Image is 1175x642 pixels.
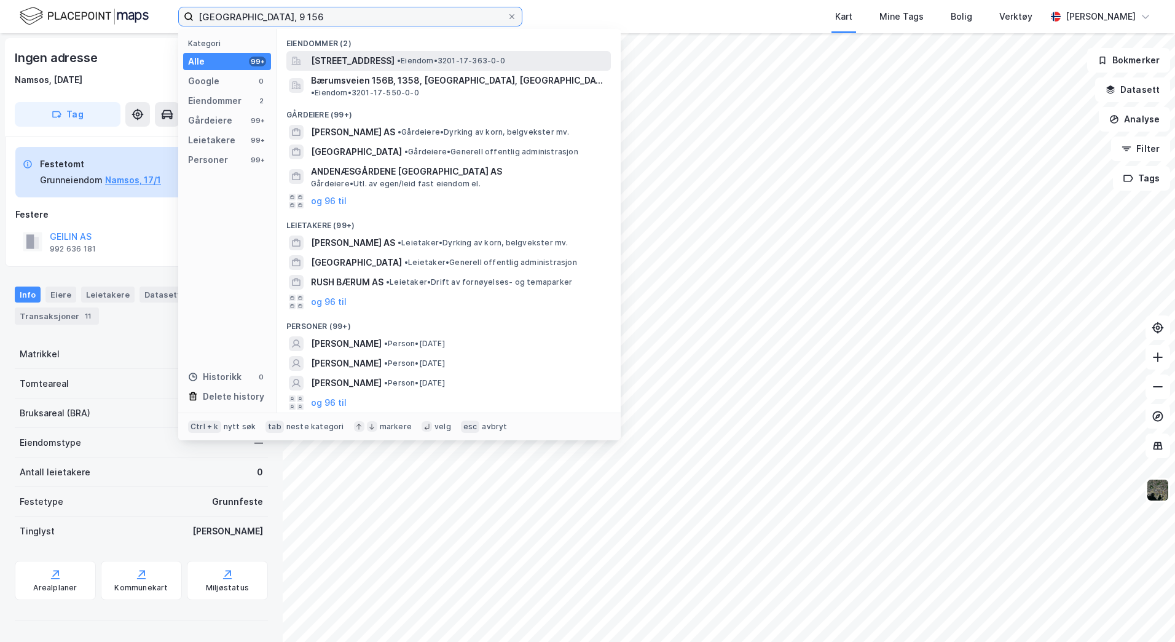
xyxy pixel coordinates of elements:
[277,211,621,233] div: Leietakere (99+)
[311,53,395,68] span: [STREET_ADDRESS]
[311,164,606,179] span: ANDENÆSGÅRDENE [GEOGRAPHIC_DATA] AS
[311,179,481,189] span: Gårdeiere • Utl. av egen/leid fast eiendom el.
[15,207,267,222] div: Festere
[20,494,63,509] div: Festetype
[404,258,577,267] span: Leietaker • Generell offentlig administrasjon
[1113,166,1170,191] button: Tags
[188,93,242,108] div: Eiendommer
[188,54,205,69] div: Alle
[249,57,266,66] div: 99+
[398,127,401,137] span: •
[277,29,621,51] div: Eiendommer (2)
[1114,583,1175,642] iframe: Chat Widget
[249,155,266,165] div: 99+
[380,422,412,432] div: markere
[277,312,621,334] div: Personer (99+)
[404,147,408,156] span: •
[20,6,149,27] img: logo.f888ab2527a4732fd821a326f86c7f29.svg
[311,125,395,140] span: [PERSON_NAME] AS
[188,153,228,167] div: Personer
[81,287,135,303] div: Leietakere
[311,145,402,159] span: [GEOGRAPHIC_DATA]
[1114,583,1175,642] div: Kontrollprogram for chat
[311,88,419,98] span: Eiendom • 3201-17-550-0-0
[1099,107,1170,132] button: Analyse
[224,422,256,432] div: nytt søk
[397,56,401,65] span: •
[384,339,445,349] span: Person • [DATE]
[257,465,263,480] div: 0
[33,583,77,593] div: Arealplaner
[384,339,388,348] span: •
[249,135,266,145] div: 99+
[404,147,578,157] span: Gårdeiere • Generell offentlig administrasjon
[1111,137,1170,161] button: Filter
[203,389,264,404] div: Delete history
[404,258,408,267] span: •
[1095,77,1170,102] button: Datasett
[311,275,383,290] span: RUSH BÆRUM AS
[311,236,395,250] span: [PERSON_NAME] AS
[20,406,90,421] div: Bruksareal (BRA)
[286,422,344,432] div: neste kategori
[15,102,120,127] button: Tag
[398,127,570,137] span: Gårdeiere • Dyrking av korn, belgvekster mv.
[384,359,388,368] span: •
[254,435,263,450] div: —
[206,583,249,593] div: Miljøstatus
[1087,48,1170,73] button: Bokmerker
[15,287,41,303] div: Info
[20,376,69,391] div: Tomteareal
[45,287,76,303] div: Eiere
[15,73,82,87] div: Namsos, [DATE]
[384,359,445,368] span: Person • [DATE]
[188,39,271,48] div: Kategori
[249,116,266,125] div: 99+
[40,157,161,172] div: Festetomt
[434,422,451,432] div: velg
[311,376,382,390] span: [PERSON_NAME]
[384,378,445,388] span: Person • [DATE]
[879,9,924,24] div: Mine Tags
[951,9,972,24] div: Bolig
[15,307,99,325] div: Transaksjoner
[1066,9,1136,24] div: [PERSON_NAME]
[20,435,81,450] div: Eiendomstype
[256,96,266,106] div: 2
[835,9,852,24] div: Kart
[397,56,505,66] span: Eiendom • 3201-17-363-0-0
[461,421,480,433] div: esc
[311,255,402,270] span: [GEOGRAPHIC_DATA]
[20,465,90,480] div: Antall leietakere
[82,310,94,322] div: 11
[311,88,315,97] span: •
[311,295,347,309] button: og 96 til
[256,76,266,86] div: 0
[188,74,219,89] div: Google
[386,277,390,287] span: •
[194,7,507,26] input: Søk på adresse, matrikkel, gårdeiere, leietakere eller personer
[311,395,347,410] button: og 96 til
[384,378,388,387] span: •
[311,194,347,208] button: og 96 til
[105,173,161,188] button: Namsos, 17/1
[482,422,507,432] div: avbryt
[398,238,568,248] span: Leietaker • Dyrking av korn, belgvekster mv.
[40,173,103,188] div: Grunneiendom
[114,583,168,593] div: Kommunekart
[20,524,55,539] div: Tinglyst
[256,372,266,382] div: 0
[20,347,60,362] div: Matrikkel
[386,277,572,287] span: Leietaker • Drift av fornøyelses- og temaparker
[1146,478,1169,502] img: 9k=
[188,113,232,128] div: Gårdeiere
[50,244,96,254] div: 992 636 181
[311,356,382,371] span: [PERSON_NAME]
[188,133,235,148] div: Leietakere
[265,421,284,433] div: tab
[999,9,1032,24] div: Verktøy
[212,494,263,509] div: Grunnfeste
[277,100,621,122] div: Gårdeiere (99+)
[192,524,263,539] div: [PERSON_NAME]
[311,336,382,351] span: [PERSON_NAME]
